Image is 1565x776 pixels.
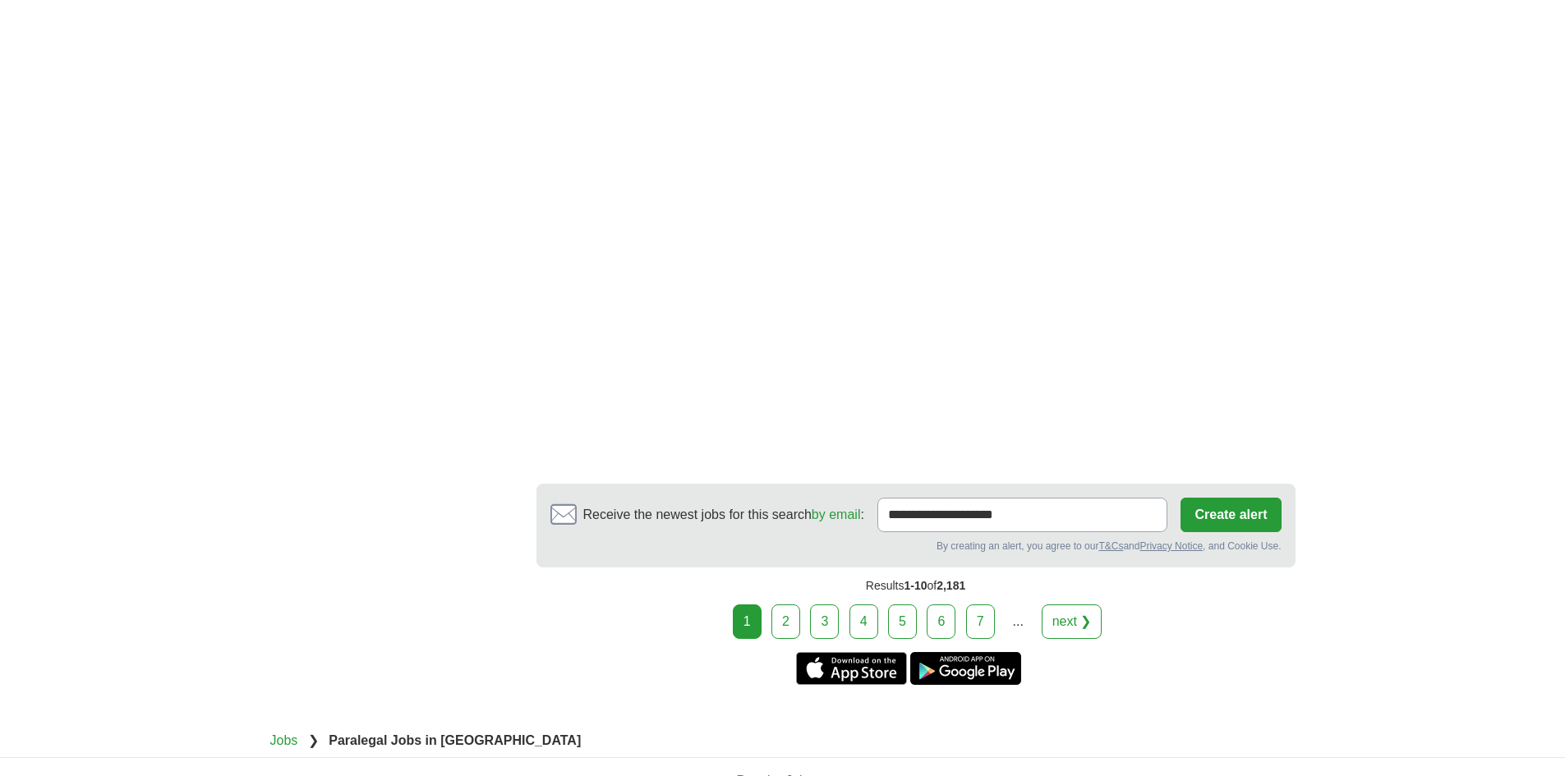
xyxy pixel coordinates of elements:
[771,604,800,639] a: 2
[849,604,878,639] a: 4
[966,604,995,639] a: 7
[329,733,581,747] strong: Paralegal Jobs in [GEOGRAPHIC_DATA]
[812,507,861,521] a: by email
[536,567,1296,604] div: Results of
[1181,498,1281,532] button: Create alert
[583,505,864,525] span: Receive the newest jobs for this search :
[888,604,917,639] a: 5
[733,604,762,639] div: 1
[308,733,319,747] span: ❯
[810,604,839,639] a: 3
[796,652,907,685] a: Get the iPhone app
[910,652,1021,685] a: Get the Android app
[1001,605,1034,638] div: ...
[937,579,965,592] span: 2,181
[1139,540,1203,552] a: Privacy Notice
[550,539,1282,553] div: By creating an alert, you agree to our and , and Cookie Use.
[270,733,298,747] a: Jobs
[927,604,955,639] a: 6
[1098,540,1123,552] a: T&Cs
[1042,604,1102,639] a: next ❯
[904,579,927,592] span: 1-10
